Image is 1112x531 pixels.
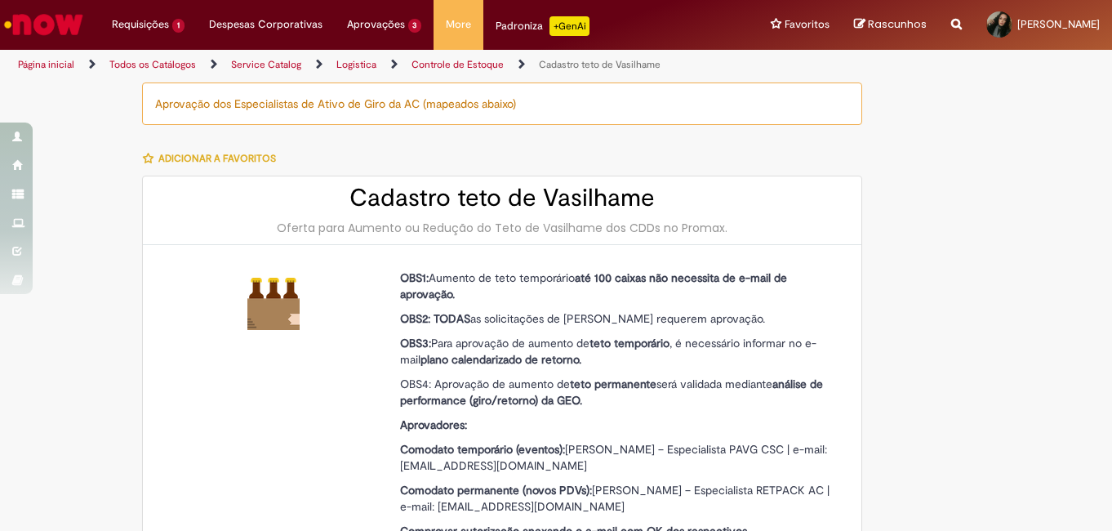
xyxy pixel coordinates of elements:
ul: Trilhas de página [12,50,729,80]
p: OBS4: Aprovação de aumento de será validada mediante [400,376,833,408]
span: 1 [172,19,185,33]
strong: Comodato permanente (novos PDVs): [400,483,592,498]
a: Service Catalog [231,58,301,71]
a: Logistica [336,58,376,71]
strong: teto permanente [570,377,656,391]
span: Favoritos [785,16,830,33]
p: as solicitações de [PERSON_NAME] requerem aprovação. [400,310,833,327]
strong: teto temporário [589,336,669,350]
strong: até 100 caixas não necessita de e-mail de aprovação. [400,270,787,301]
div: Aprovação dos Especialistas de Ativo de Giro da AC (mapeados abaixo) [142,83,862,125]
span: Despesas Corporativas [209,16,322,33]
a: Rascunhos [854,17,927,33]
button: Adicionar a Favoritos [142,141,285,176]
span: [PERSON_NAME] [1017,17,1100,31]
strong: plano calendarizado de retorno. [420,352,581,367]
a: Página inicial [18,58,74,71]
strong: OBS3: [400,336,431,350]
a: Cadastro teto de Vasilhame [539,58,661,71]
strong: Comodato temporário (eventos): [400,442,565,457]
div: Oferta para Aumento ou Redução do Teto de Vasilhame dos CDDs no Promax. [159,220,845,236]
div: Padroniza [496,16,589,36]
p: [PERSON_NAME] – Especialista PAVG CSC | e-mail: [EMAIL_ADDRESS][DOMAIN_NAME] [400,441,833,474]
img: ServiceNow [2,8,86,41]
p: Aumento de teto temporário [400,270,833,302]
strong: Aprovadores: [400,417,467,432]
span: 3 [408,19,422,33]
p: Para aprovação de aumento de , é necessário informar no e-mail [400,335,833,368]
span: Rascunhos [868,16,927,32]
strong: TODAS [434,311,470,326]
strong: OBS1: [400,270,429,285]
p: +GenAi [549,16,589,36]
span: More [446,16,471,33]
span: Aprovações [347,16,405,33]
img: Cadastro teto de Vasilhame [247,278,300,330]
strong: OBS2: [400,311,430,326]
a: Todos os Catálogos [109,58,196,71]
a: Controle de Estoque [411,58,504,71]
h2: Cadastro teto de Vasilhame [159,185,845,212]
span: Adicionar a Favoritos [158,152,276,165]
strong: análise de performance (giro/retorno) da GEO. [400,377,823,408]
span: Requisições [112,16,169,33]
p: [PERSON_NAME] – Especialista RETPACK AC | e-mail: [EMAIL_ADDRESS][DOMAIN_NAME] [400,482,833,515]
